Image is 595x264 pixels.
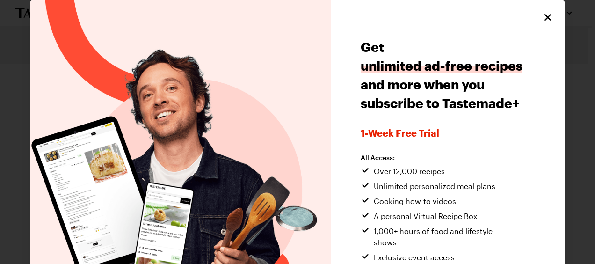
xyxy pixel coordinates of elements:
span: Cooking how-to videos [374,196,456,207]
span: Exclusive event access [374,252,455,263]
span: A personal Virtual Recipe Box [374,211,477,222]
span: 1,000+ hours of food and lifestyle shows [374,226,515,248]
span: Over 12,000 recipes [374,166,445,177]
span: 1-week Free Trial [361,127,536,139]
span: unlimited ad-free recipes [361,58,522,73]
h2: All Access: [361,154,515,162]
button: Close [542,11,554,23]
span: Unlimited personalized meal plans [374,181,495,192]
h1: Get and more when you subscribe to Tastemade+ [361,37,536,112]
